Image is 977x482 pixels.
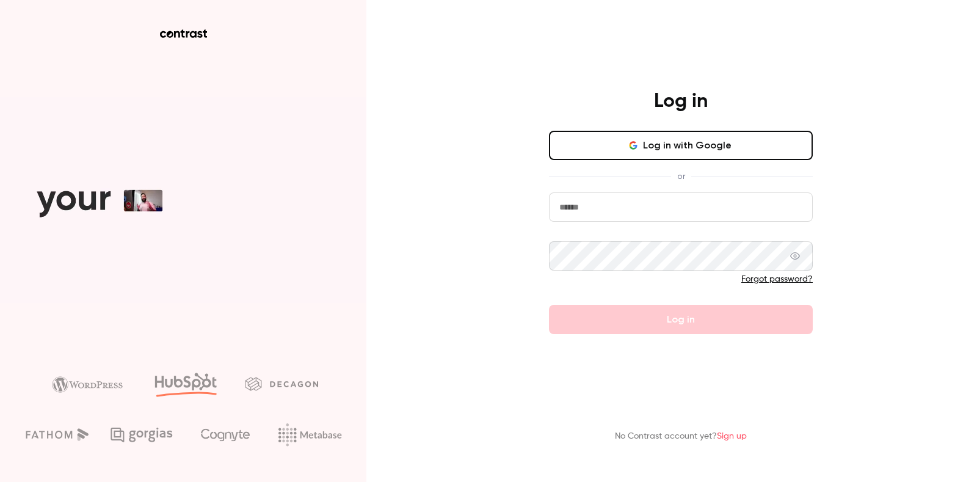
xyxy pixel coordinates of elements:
span: or [671,170,691,183]
p: No Contrast account yet? [615,430,747,443]
button: Log in with Google [549,131,813,160]
h4: Log in [654,89,708,114]
a: Forgot password? [741,275,813,283]
a: Sign up [717,432,747,440]
img: decagon [245,377,318,390]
